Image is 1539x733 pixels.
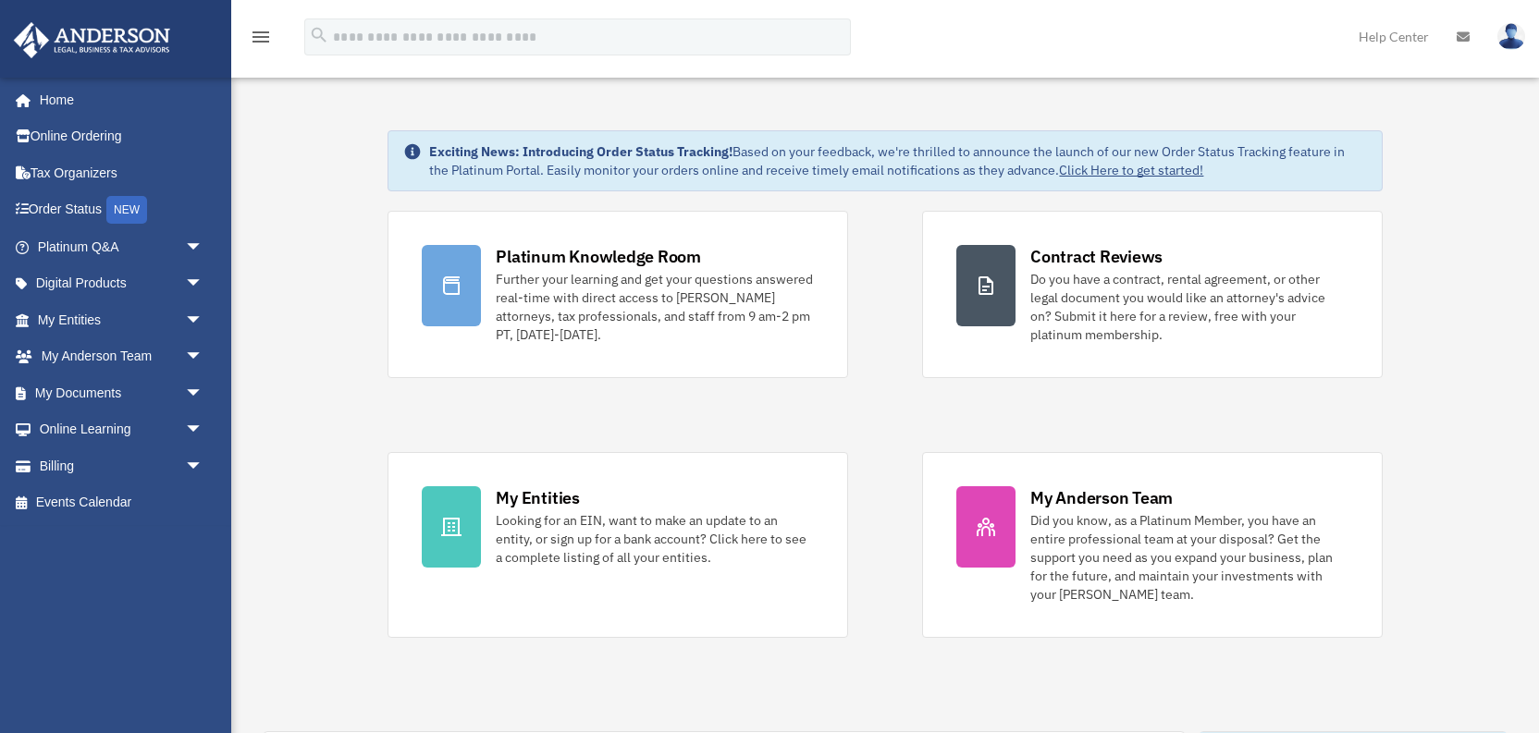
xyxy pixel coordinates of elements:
[922,211,1383,378] a: Contract Reviews Do you have a contract, rental agreement, or other legal document you would like...
[250,32,272,48] a: menu
[1030,245,1163,268] div: Contract Reviews
[309,25,329,45] i: search
[13,118,231,155] a: Online Ordering
[496,511,814,567] div: Looking for an EIN, want to make an update to an entity, or sign up for a bank account? Click her...
[388,452,848,638] a: My Entities Looking for an EIN, want to make an update to an entity, or sign up for a bank accoun...
[1030,270,1348,344] div: Do you have a contract, rental agreement, or other legal document you would like an attorney's ad...
[1030,486,1173,509] div: My Anderson Team
[13,154,231,191] a: Tax Organizers
[13,81,222,118] a: Home
[13,265,231,302] a: Digital Productsarrow_drop_down
[13,191,231,229] a: Order StatusNEW
[250,26,272,48] i: menu
[496,270,814,344] div: Further your learning and get your questions answered real-time with direct access to [PERSON_NAM...
[185,411,222,449] span: arrow_drop_down
[185,374,222,412] span: arrow_drop_down
[13,374,231,411] a: My Documentsarrow_drop_down
[1497,23,1525,50] img: User Pic
[1030,511,1348,604] div: Did you know, as a Platinum Member, you have an entire professional team at your disposal? Get th...
[429,143,733,160] strong: Exciting News: Introducing Order Status Tracking!
[106,196,147,224] div: NEW
[13,484,231,521] a: Events Calendar
[496,486,579,509] div: My Entities
[13,338,231,375] a: My Anderson Teamarrow_drop_down
[185,301,222,339] span: arrow_drop_down
[922,452,1383,638] a: My Anderson Team Did you know, as a Platinum Member, you have an entire professional team at your...
[13,228,231,265] a: Platinum Q&Aarrow_drop_down
[185,228,222,266] span: arrow_drop_down
[388,211,848,378] a: Platinum Knowledge Room Further your learning and get your questions answered real-time with dire...
[185,447,222,485] span: arrow_drop_down
[185,265,222,303] span: arrow_drop_down
[13,411,231,448] a: Online Learningarrow_drop_down
[496,245,701,268] div: Platinum Knowledge Room
[1059,162,1203,178] a: Click Here to get started!
[13,447,231,484] a: Billingarrow_drop_down
[429,142,1366,179] div: Based on your feedback, we're thrilled to announce the launch of our new Order Status Tracking fe...
[13,301,231,338] a: My Entitiesarrow_drop_down
[8,22,176,58] img: Anderson Advisors Platinum Portal
[185,338,222,376] span: arrow_drop_down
